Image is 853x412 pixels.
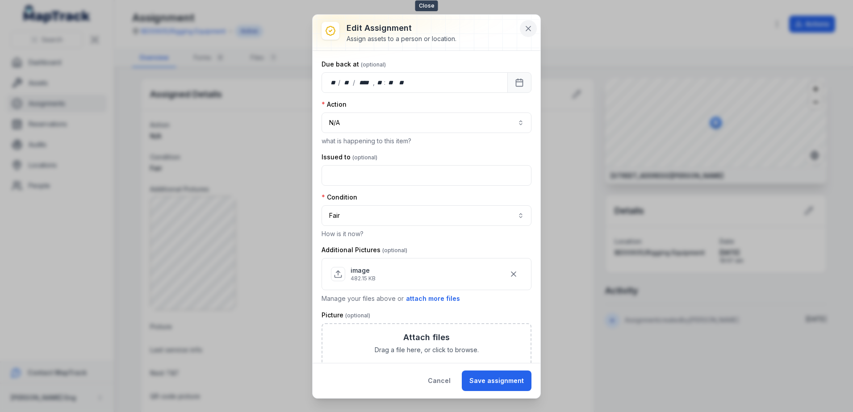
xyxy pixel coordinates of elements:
[462,370,531,391] button: Save assignment
[351,275,376,282] p: 482.15 KB
[347,22,456,34] h3: Edit assignment
[322,246,407,254] label: Additional Pictures
[420,370,458,391] button: Cancel
[322,100,347,109] label: Action
[341,78,353,87] div: month,
[397,78,407,87] div: am/pm,
[507,72,531,93] button: Calendar
[322,60,386,69] label: Due back at
[322,229,531,238] p: How is it now?
[338,78,341,87] div: /
[406,294,460,304] button: attach more files
[322,137,531,146] p: what is happening to this item?
[322,153,377,162] label: Issued to
[322,311,370,320] label: Picture
[347,34,456,43] div: Assign assets to a person or location.
[322,193,357,202] label: Condition
[356,78,372,87] div: year,
[376,78,385,87] div: hour,
[351,266,376,275] p: image
[322,294,531,304] p: Manage your files above or
[353,78,356,87] div: /
[403,331,450,344] h3: Attach files
[373,78,376,87] div: ,
[375,345,479,354] span: Drag a file here, or click to browse.
[322,205,531,226] button: Fair
[415,0,438,11] span: Close
[384,78,386,87] div: :
[329,78,338,87] div: day,
[322,112,531,133] button: N/A
[386,78,395,87] div: minute,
